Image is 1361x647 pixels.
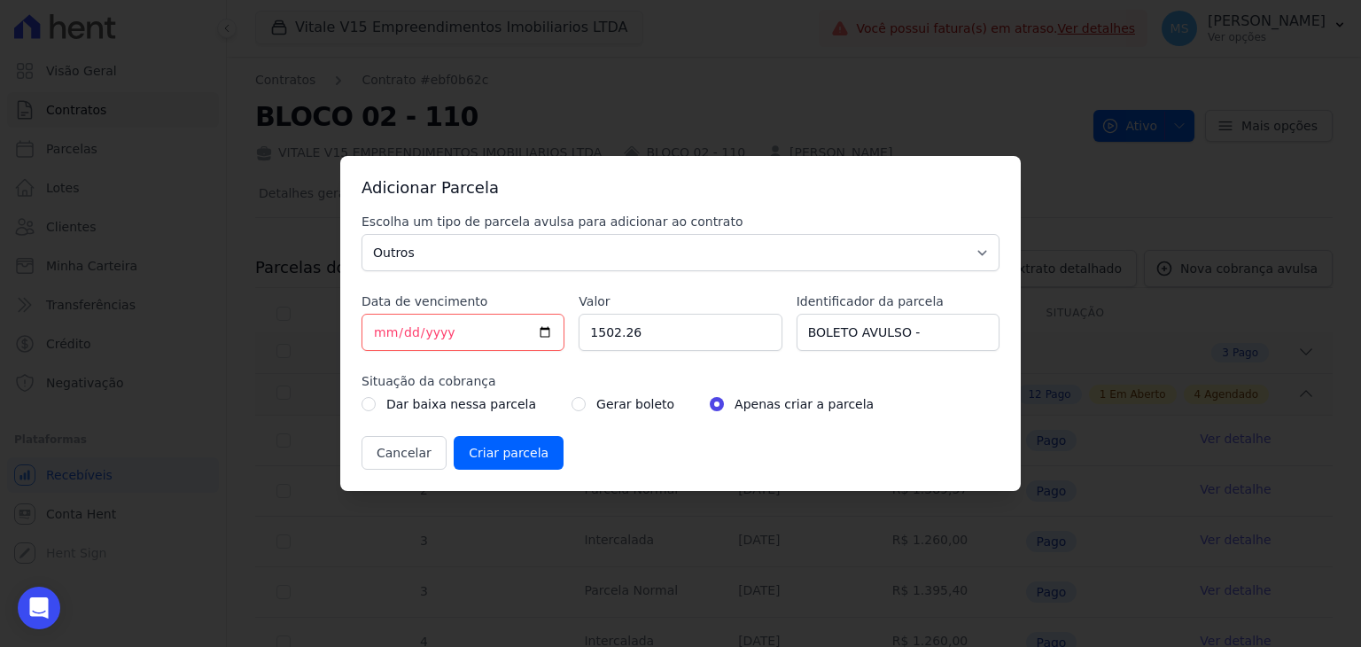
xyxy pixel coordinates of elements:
[18,587,60,629] div: Open Intercom Messenger
[362,292,564,310] label: Data de vencimento
[735,394,874,415] label: Apenas criar a parcela
[596,394,674,415] label: Gerar boleto
[362,436,447,470] button: Cancelar
[362,372,999,390] label: Situação da cobrança
[797,292,999,310] label: Identificador da parcela
[579,292,782,310] label: Valor
[454,436,564,470] input: Criar parcela
[362,177,999,199] h3: Adicionar Parcela
[362,213,999,230] label: Escolha um tipo de parcela avulsa para adicionar ao contrato
[386,394,536,415] label: Dar baixa nessa parcela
